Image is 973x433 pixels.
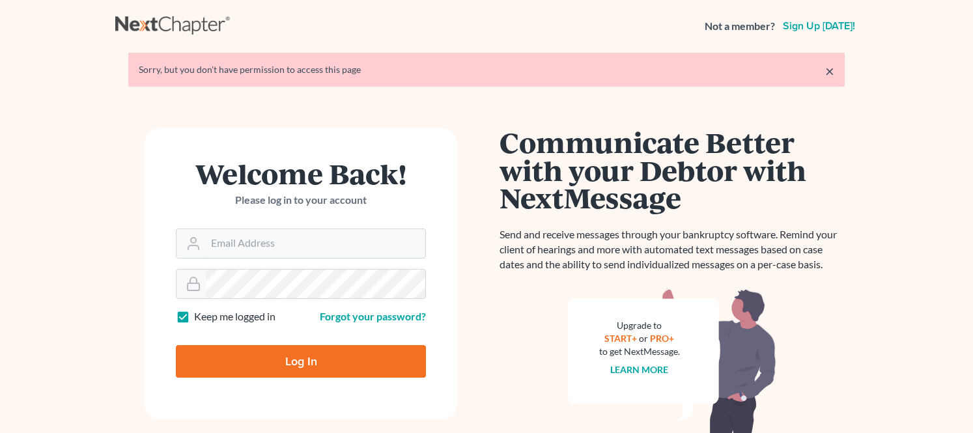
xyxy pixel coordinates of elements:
a: × [825,63,834,79]
span: or [640,333,649,344]
a: START+ [605,333,638,344]
h1: Welcome Back! [176,160,426,188]
label: Keep me logged in [194,309,275,324]
input: Email Address [206,229,425,258]
a: Learn more [611,364,669,375]
input: Log In [176,345,426,378]
p: Send and receive messages through your bankruptcy software. Remind your client of hearings and mo... [500,227,845,272]
a: Sign up [DATE]! [780,21,858,31]
strong: Not a member? [705,19,775,34]
h1: Communicate Better with your Debtor with NextMessage [500,128,845,212]
a: PRO+ [651,333,675,344]
div: to get NextMessage. [599,345,680,358]
p: Please log in to your account [176,193,426,208]
div: Sorry, but you don't have permission to access this page [139,63,834,76]
a: Forgot your password? [320,310,426,322]
div: Upgrade to [599,319,680,332]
